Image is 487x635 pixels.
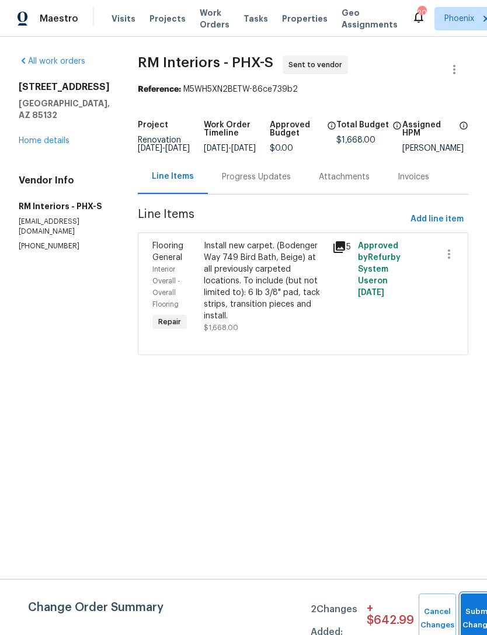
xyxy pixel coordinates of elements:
h5: Assigned HPM [402,121,455,137]
span: Line Items [138,209,406,230]
h5: Approved Budget [270,121,323,137]
div: Attachments [319,171,370,183]
span: Maestro [40,13,78,25]
button: Add line item [406,209,468,230]
div: [PERSON_NAME] [402,144,468,152]
span: [DATE] [138,144,162,152]
h5: Project [138,121,168,129]
span: Add line item [411,212,464,227]
span: The total cost of line items that have been proposed by Opendoor. This sum includes line items th... [392,121,402,136]
div: 5 [332,240,351,254]
span: RM Interiors - PHX-S [138,55,273,70]
span: The total cost of line items that have been approved by both Opendoor and the Trade Partner. This... [327,121,336,144]
span: Repair [154,316,186,328]
span: Work Orders [200,7,229,30]
p: [EMAIL_ADDRESS][DOMAIN_NAME] [19,217,110,237]
span: Renovation [138,136,190,152]
span: Approved by Refurby System User on [358,242,401,297]
span: Phoenix [444,13,474,25]
span: Sent to vendor [288,59,347,71]
span: - [138,144,190,152]
span: [DATE] [358,289,384,297]
span: The hpm assigned to this work order. [459,121,468,144]
div: 20 [418,7,426,19]
span: $1,668.00 [336,136,375,144]
span: Geo Assignments [342,7,398,30]
span: - [204,144,256,152]
span: Properties [282,13,328,25]
div: Line Items [152,171,194,182]
span: Projects [149,13,186,25]
span: [DATE] [165,144,190,152]
a: All work orders [19,57,85,65]
h2: [STREET_ADDRESS] [19,81,110,93]
span: [DATE] [204,144,228,152]
span: Tasks [243,15,268,23]
div: Install new carpet. (Bodenger Way 749 Bird Bath, Beige) at all previously carpeted locations. To ... [204,240,325,322]
span: [DATE] [231,144,256,152]
span: Flooring General [152,242,183,262]
h5: RM Interiors - PHX-S [19,200,110,212]
div: Invoices [398,171,429,183]
h5: Total Budget [336,121,389,129]
h4: Vendor Info [19,175,110,186]
h5: [GEOGRAPHIC_DATA], AZ 85132 [19,98,110,121]
span: Interior Overall - Overall Flooring [152,266,180,308]
span: Visits [112,13,135,25]
b: Reference: [138,85,181,93]
a: Home details [19,137,69,145]
div: Progress Updates [222,171,291,183]
span: $1,668.00 [204,324,238,331]
span: $0.00 [270,144,293,152]
p: [PHONE_NUMBER] [19,241,110,251]
h5: Work Order Timeline [204,121,270,137]
div: M5WH5XN2BETW-86ce739b2 [138,84,468,95]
